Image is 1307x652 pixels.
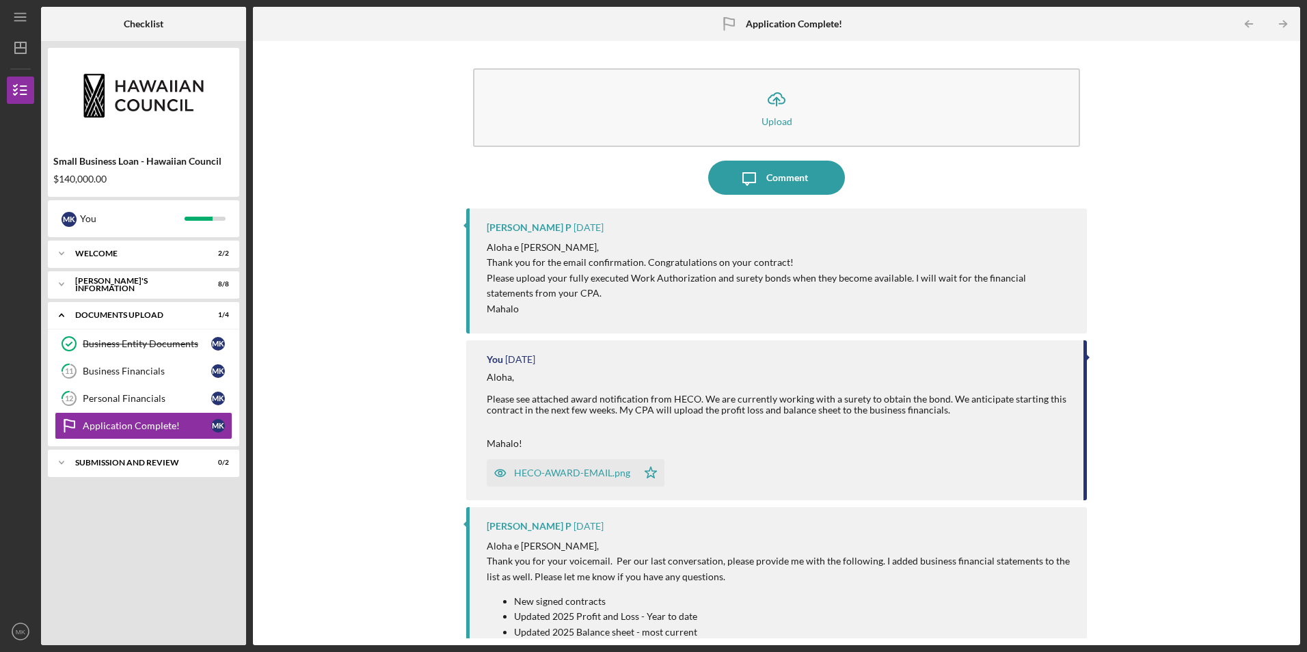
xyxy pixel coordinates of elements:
[83,338,211,349] div: Business Entity Documents
[65,394,73,403] tspan: 12
[487,372,1069,449] div: Aloha, Please see attached award notification from HECO. We are currently working with a surety t...
[204,311,229,319] div: 1 / 4
[514,594,1073,609] p: New signed contracts
[487,459,664,487] button: HECO-AWARD-EMAIL.png
[7,618,34,645] button: MK
[473,68,1079,147] button: Upload
[48,55,239,137] img: Product logo
[211,419,225,433] div: M K
[124,18,163,29] b: Checklist
[487,255,1073,270] p: Thank you for the email confirmation. Congratulations on your contract!
[83,366,211,377] div: Business Financials
[75,459,195,467] div: SUBMISSION AND REVIEW
[55,357,232,385] a: 11Business FinancialsMK
[487,301,1073,316] p: Mahalo
[505,354,535,365] time: 2025-09-22 22:24
[55,385,232,412] a: 12Personal FinancialsMK
[487,222,571,233] div: [PERSON_NAME] P
[75,277,195,293] div: [PERSON_NAME]'S INFORMATION
[75,249,195,258] div: WELCOME
[487,240,1073,255] p: Aloha e [PERSON_NAME],
[487,554,1073,584] p: Thank you for your voicemail. Per our last conversation, please provide me with the following. I ...
[487,271,1073,301] p: Please upload your fully executed Work Authorization and surety bonds when they become available....
[83,420,211,431] div: Application Complete!
[746,18,842,29] b: Application Complete!
[762,116,792,126] div: Upload
[204,459,229,467] div: 0 / 2
[487,539,1073,554] p: Aloha e [PERSON_NAME],
[708,161,845,195] button: Comment
[53,156,234,167] div: Small Business Loan - Hawaiian Council
[514,625,1073,640] p: Updated 2025 Balance sheet - most current
[204,249,229,258] div: 2 / 2
[80,207,185,230] div: You
[62,212,77,227] div: M K
[16,628,26,636] text: MK
[514,609,1073,624] p: Updated 2025 Profit and Loss - Year to date
[55,330,232,357] a: Business Entity DocumentsMK
[487,354,503,365] div: You
[211,364,225,378] div: M K
[574,521,604,532] time: 2025-09-22 21:32
[55,412,232,439] a: Application Complete!MK
[65,367,73,376] tspan: 11
[766,161,808,195] div: Comment
[514,467,630,478] div: HECO-AWARD-EMAIL.png
[204,280,229,288] div: 8 / 8
[487,521,571,532] div: [PERSON_NAME] P
[83,393,211,404] div: Personal Financials
[75,311,195,319] div: DOCUMENTS UPLOAD
[574,222,604,233] time: 2025-09-23 03:24
[53,174,234,185] div: $140,000.00
[211,337,225,351] div: M K
[211,392,225,405] div: M K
